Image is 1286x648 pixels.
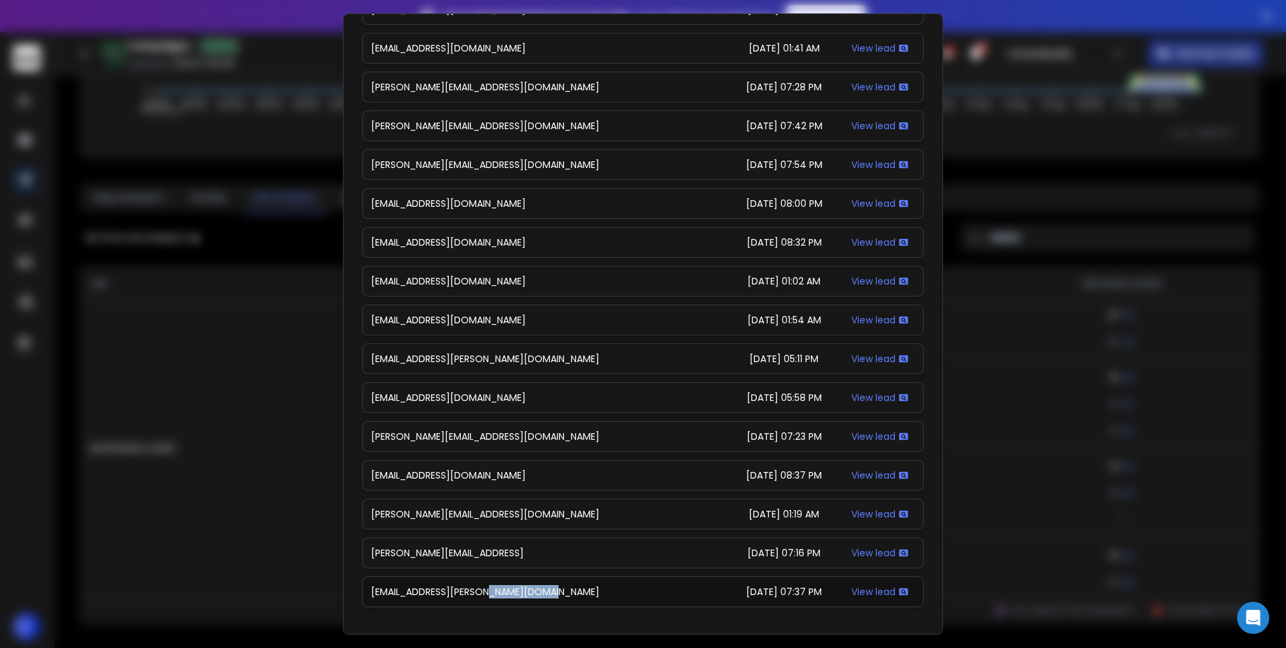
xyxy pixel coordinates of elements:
[738,236,829,249] div: [DATE] 08:32 PM
[1237,602,1269,634] div: Open Intercom Messenger
[846,80,915,94] div: View lead
[738,313,829,327] div: [DATE] 01:54 AM
[846,469,915,482] div: View lead
[738,391,829,404] div: [DATE] 05:58 PM
[846,236,915,249] div: View lead
[846,274,915,288] div: View lead
[738,469,829,482] div: [DATE] 08:37 PM
[362,33,730,64] td: [EMAIL_ADDRESS][DOMAIN_NAME]
[846,197,915,210] div: View lead
[738,80,829,94] div: [DATE] 07:28 PM
[846,352,915,366] div: View lead
[846,42,915,55] div: View lead
[362,110,730,141] td: [PERSON_NAME][EMAIL_ADDRESS][DOMAIN_NAME]
[362,72,730,102] td: [PERSON_NAME][EMAIL_ADDRESS][DOMAIN_NAME]
[362,576,730,607] td: [EMAIL_ADDRESS][PERSON_NAME][DOMAIN_NAME]
[738,42,829,55] div: [DATE] 01:41 AM
[738,546,829,560] div: [DATE] 07:16 PM
[846,430,915,443] div: View lead
[362,460,730,491] td: [EMAIL_ADDRESS][DOMAIN_NAME]
[362,266,730,297] td: [EMAIL_ADDRESS][DOMAIN_NAME]
[362,305,730,335] td: [EMAIL_ADDRESS][DOMAIN_NAME]
[846,313,915,327] div: View lead
[846,585,915,598] div: View lead
[738,274,829,288] div: [DATE] 01:02 AM
[846,507,915,521] div: View lead
[362,382,730,413] td: [EMAIL_ADDRESS][DOMAIN_NAME]
[738,507,829,521] div: [DATE] 01:19 AM
[362,149,730,180] td: [PERSON_NAME][EMAIL_ADDRESS][DOMAIN_NAME]
[362,538,730,568] td: [PERSON_NAME][EMAIL_ADDRESS]
[362,343,730,374] td: [EMAIL_ADDRESS][PERSON_NAME][DOMAIN_NAME]
[738,585,829,598] div: [DATE] 07:37 PM
[846,119,915,133] div: View lead
[738,197,829,210] div: [DATE] 08:00 PM
[362,499,730,530] td: [PERSON_NAME][EMAIL_ADDRESS][DOMAIN_NAME]
[738,430,829,443] div: [DATE] 07:23 PM
[846,158,915,171] div: View lead
[738,158,829,171] div: [DATE] 07:54 PM
[738,352,829,366] div: [DATE] 05:11 PM
[362,421,730,452] td: [PERSON_NAME][EMAIL_ADDRESS][DOMAIN_NAME]
[738,119,829,133] div: [DATE] 07:42 PM
[846,546,915,560] div: View lead
[362,188,730,219] td: [EMAIL_ADDRESS][DOMAIN_NAME]
[362,227,730,258] td: [EMAIL_ADDRESS][DOMAIN_NAME]
[846,391,915,404] div: View lead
